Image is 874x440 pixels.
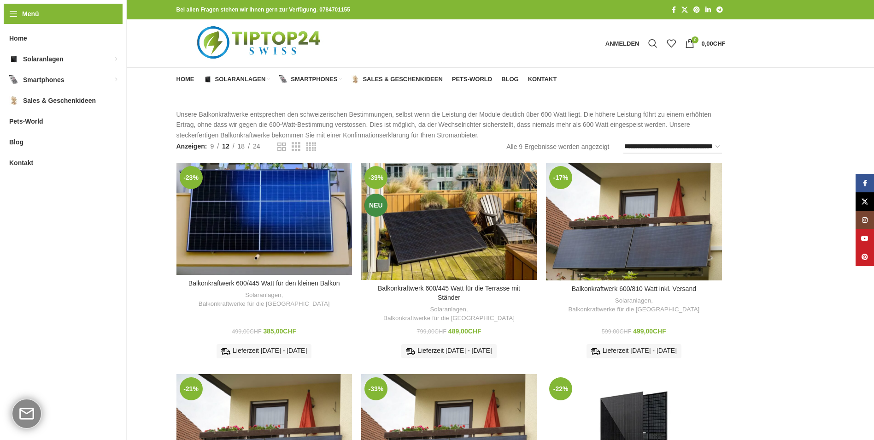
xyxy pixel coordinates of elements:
[180,166,203,189] span: -23%
[366,305,532,322] div: ,
[364,377,387,400] span: -33%
[176,39,344,47] a: Logo der Website
[245,291,281,300] a: Solaranlagen
[680,34,730,53] a: 0 0,00CHF
[217,344,311,358] div: Lieferzeit [DATE] - [DATE]
[679,4,691,16] a: X Social Link
[856,192,874,211] a: X Social Link
[653,327,666,335] span: CHF
[23,51,64,67] span: Solaranlagen
[176,76,194,83] span: Home
[176,163,352,275] a: Balkonkraftwerk 600/445 Watt für den kleinen Balkon
[176,6,350,13] strong: Bei allen Fragen stehen wir Ihnen gern zur Verfügung. 0784701155
[222,143,229,150] span: 12
[279,75,287,83] img: Smartphones
[448,327,481,335] bdi: 489,00
[692,36,698,43] span: 0
[22,9,39,19] span: Menü
[23,71,64,88] span: Smartphones
[572,285,696,292] a: Balkonkraftwerk 600/810 Watt inkl. Versand
[623,140,722,154] select: Shop-Reihenfolge
[701,40,725,47] bdi: 0,00
[551,297,717,314] div: ,
[361,163,537,280] a: Balkonkraftwerk 600/445 Watt für die Terrasse mit Ständer
[501,76,519,83] span: Blog
[204,75,212,83] img: Solaranlagen
[351,70,442,89] a: Sales & Geschenkideen
[703,4,714,16] a: LinkedIn Social Link
[180,377,203,400] span: -21%
[383,314,515,323] a: Balkonkraftwerke für die [GEOGRAPHIC_DATA]
[204,70,270,89] a: Solaranlagen
[378,285,520,301] a: Balkonkraftwerk 600/445 Watt für die Terrasse mit Ständer
[506,142,609,152] p: Alle 9 Ergebnisse werden angezeigt
[528,70,557,89] a: Kontakt
[417,328,446,335] bdi: 799,00
[856,248,874,266] a: Pinterest Social Link
[430,305,466,314] a: Solaranlagen
[9,155,33,171] span: Kontakt
[568,305,699,314] a: Balkonkraftwerke für die [GEOGRAPHIC_DATA]
[501,70,519,89] a: Blog
[549,377,572,400] span: -22%
[219,141,233,151] a: 12
[176,141,207,151] span: Anzeigen
[713,40,726,47] span: CHF
[528,76,557,83] span: Kontakt
[662,34,680,53] div: Meine Wunschliste
[452,76,492,83] span: Pets-World
[601,34,644,53] a: Anmelden
[250,328,262,335] span: CHF
[210,143,214,150] span: 9
[619,328,631,335] span: CHF
[691,4,703,16] a: Pinterest Social Link
[615,297,651,305] a: Solaranlagen
[9,96,18,105] img: Sales & Geschenkideen
[9,134,23,150] span: Blog
[292,141,300,153] a: Rasteransicht 3
[351,75,359,83] img: Sales & Geschenkideen
[401,344,496,358] div: Lieferzeit [DATE] - [DATE]
[605,41,639,47] span: Anmelden
[9,75,18,84] img: Smartphones
[644,34,662,53] a: Suche
[23,92,96,109] span: Sales & Geschenkideen
[238,143,245,150] span: 18
[549,166,572,189] span: -17%
[9,54,18,64] img: Solaranlagen
[856,229,874,248] a: YouTube Social Link
[856,211,874,229] a: Instagram Social Link
[176,70,194,89] a: Home
[188,279,340,287] a: Balkonkraftwerk 600/445 Watt für den kleinen Balkon
[283,327,296,335] span: CHF
[587,344,681,358] div: Lieferzeit [DATE] - [DATE]
[364,166,387,189] span: -39%
[253,143,260,150] span: 24
[669,4,679,16] a: Facebook Social Link
[199,300,330,309] a: Balkonkraftwerke für die [GEOGRAPHIC_DATA]
[279,70,342,89] a: Smartphones
[434,328,446,335] span: CHF
[235,141,248,151] a: 18
[452,70,492,89] a: Pets-World
[602,328,631,335] bdi: 599,00
[172,70,562,89] div: Hauptnavigation
[207,141,217,151] a: 9
[714,4,726,16] a: Telegram Social Link
[9,113,43,130] span: Pets-World
[277,141,286,153] a: Rasteransicht 2
[181,291,347,308] div: ,
[176,19,344,67] img: Tiptop24 Nachhaltige & Faire Produkte
[215,76,266,83] span: Solaranlagen
[546,163,721,280] a: Balkonkraftwerk 600/810 Watt inkl. Versand
[9,30,27,47] span: Home
[264,327,297,335] bdi: 385,00
[633,327,666,335] bdi: 499,00
[364,194,387,217] span: Neu
[232,328,261,335] bdi: 499,00
[856,174,874,192] a: Facebook Social Link
[363,76,442,83] span: Sales & Geschenkideen
[176,109,726,140] p: Unsere Balkonkraftwerke entsprechen den schweizerischen Bestimmungen, selbst wenn die Leistung de...
[306,141,316,153] a: Rasteransicht 4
